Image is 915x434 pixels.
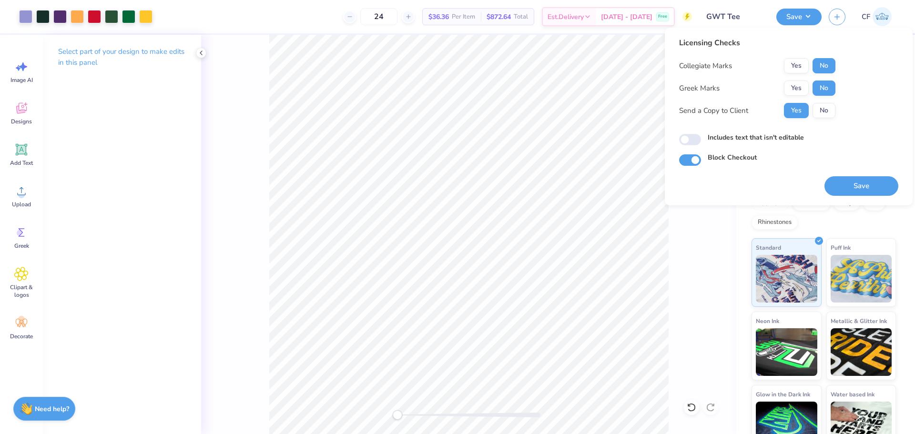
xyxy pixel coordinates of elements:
[752,215,798,230] div: Rhinestones
[813,58,835,73] button: No
[11,118,32,125] span: Designs
[679,61,732,71] div: Collegiate Marks
[813,81,835,96] button: No
[831,255,892,303] img: Puff Ink
[756,316,779,326] span: Neon Ink
[514,12,528,22] span: Total
[14,242,29,250] span: Greek
[784,58,809,73] button: Yes
[393,410,402,420] div: Accessibility label
[35,404,69,414] strong: Need help?
[824,176,898,196] button: Save
[10,159,33,167] span: Add Text
[784,81,809,96] button: Yes
[679,83,720,94] div: Greek Marks
[487,12,511,22] span: $872.64
[58,46,186,68] p: Select part of your design to make edits in this panel
[756,242,781,252] span: Standard
[873,7,892,26] img: Cholo Fernandez
[831,316,887,326] span: Metallic & Glitter Ink
[679,37,835,49] div: Licensing Checks
[428,12,449,22] span: $36.36
[756,389,810,399] span: Glow in the Dark Ink
[862,11,870,22] span: CF
[679,105,748,116] div: Send a Copy to Client
[10,76,33,84] span: Image AI
[756,328,817,376] img: Neon Ink
[708,152,757,162] label: Block Checkout
[813,103,835,118] button: No
[12,201,31,208] span: Upload
[831,389,874,399] span: Water based Ink
[831,242,851,252] span: Puff Ink
[708,132,804,142] label: Includes text that isn't editable
[452,12,475,22] span: Per Item
[776,9,822,25] button: Save
[601,12,652,22] span: [DATE] - [DATE]
[699,7,769,26] input: Untitled Design
[548,12,584,22] span: Est. Delivery
[756,255,817,303] img: Standard
[6,283,37,299] span: Clipart & logos
[658,13,667,20] span: Free
[831,328,892,376] img: Metallic & Glitter Ink
[360,8,397,25] input: – –
[784,103,809,118] button: Yes
[857,7,896,26] a: CF
[10,333,33,340] span: Decorate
